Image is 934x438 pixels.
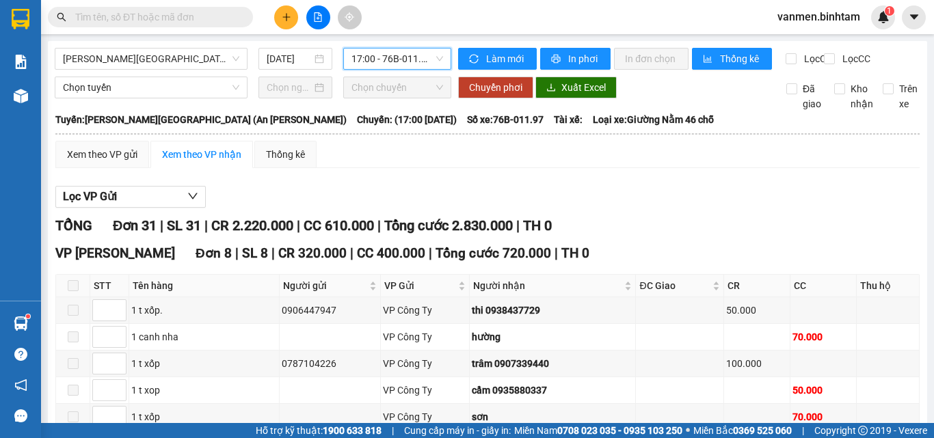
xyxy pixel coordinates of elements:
[55,245,175,261] span: VP [PERSON_NAME]
[5,96,122,122] span: Nhận:
[274,5,298,29] button: plus
[384,217,513,234] span: Tổng cước 2.830.000
[256,423,382,438] span: Hỗ trợ kỹ thuật:
[351,49,443,69] span: 17:00 - 76B-011.97
[55,114,347,125] b: Tuyến: [PERSON_NAME][GEOGRAPHIC_DATA] (An [PERSON_NAME])
[540,48,611,70] button: printerIn phơi
[14,348,27,361] span: question-circle
[351,77,443,98] span: Chọn chuyến
[472,383,633,398] div: cầm 0935880337
[802,423,804,438] span: |
[267,51,312,66] input: 13/09/2025
[885,6,894,16] sup: 1
[160,217,163,234] span: |
[546,83,556,94] span: download
[131,409,277,424] div: 1 t xốp
[726,303,788,318] div: 50.000
[486,51,526,66] span: Làm mới
[338,5,362,29] button: aim
[472,409,633,424] div: sơn
[837,51,872,66] span: Lọc CC
[381,297,470,324] td: VP Công Ty
[49,48,191,74] span: VP Tân Bình ĐT:
[724,275,790,297] th: CR
[554,112,583,127] span: Tài xế:
[282,12,291,22] span: plus
[790,275,857,297] th: CC
[313,12,323,22] span: file-add
[204,217,208,234] span: |
[392,423,394,438] span: |
[720,51,761,66] span: Thống kê
[857,275,920,297] th: Thu hộ
[283,278,366,293] span: Người gửi
[12,9,29,29] img: logo-vxr
[381,324,470,351] td: VP Công Ty
[5,10,46,72] img: logo
[14,55,28,69] img: solution-icon
[131,303,277,318] div: 1 t xốp.
[383,329,467,344] div: VP Công Ty
[381,351,470,377] td: VP Công Ty
[766,8,871,25] span: vanmen.binhtam
[381,404,470,430] td: VP Công Ty
[90,275,129,297] th: STT
[473,278,622,293] span: Người nhận
[797,81,827,111] span: Đã giao
[593,112,714,127] span: Loại xe: Giường Nằm 46 chỗ
[57,12,66,22] span: search
[266,147,305,162] div: Thống kê
[131,356,277,371] div: 1 t xốp
[55,186,206,208] button: Lọc VP Gửi
[523,217,552,234] span: TH 0
[383,303,467,318] div: VP Công Ty
[516,217,520,234] span: |
[67,147,137,162] div: Xem theo VP gửi
[469,54,481,65] span: sync
[129,275,280,297] th: Tên hàng
[242,245,268,261] span: SL 8
[377,217,381,234] span: |
[799,51,834,66] span: Lọc CR
[345,12,354,22] span: aim
[639,278,709,293] span: ĐC Giao
[551,54,563,65] span: printer
[267,80,312,95] input: Chọn ngày
[75,10,237,25] input: Tìm tên, số ĐT hoặc mã đơn
[436,245,551,261] span: Tổng cước 720.000
[792,329,854,344] div: 70.000
[561,245,589,261] span: TH 0
[14,379,27,392] span: notification
[404,423,511,438] span: Cung cấp máy in - giấy in:
[692,48,772,70] button: bar-chartThống kê
[845,81,879,111] span: Kho nhận
[271,245,275,261] span: |
[614,48,689,70] button: In đơn chọn
[131,383,277,398] div: 1 t xop
[557,425,682,436] strong: 0708 023 035 - 0935 103 250
[25,79,131,92] span: VP [PERSON_NAME] -
[63,49,239,69] span: Quảng Ngãi - Sài Gòn (An Sương)
[555,245,558,261] span: |
[894,81,923,111] span: Trên xe
[733,425,792,436] strong: 0369 525 060
[561,80,606,95] span: Xuất Excel
[693,423,792,438] span: Miền Bắc
[792,383,854,398] div: 50.000
[323,425,382,436] strong: 1900 633 818
[877,11,890,23] img: icon-new-feature
[686,428,690,433] span: ⚪️
[887,6,892,16] span: 1
[63,188,117,205] span: Lọc VP Gửi
[703,54,715,65] span: bar-chart
[113,217,157,234] span: Đơn 31
[5,79,25,92] span: Gửi:
[167,217,201,234] span: SL 31
[384,278,455,293] span: VP Gửi
[278,245,347,261] span: CR 320.000
[297,217,300,234] span: |
[196,245,232,261] span: Đơn 8
[472,303,633,318] div: thi 0938437729
[49,48,191,74] span: 085 88 555 88
[726,356,788,371] div: 100.000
